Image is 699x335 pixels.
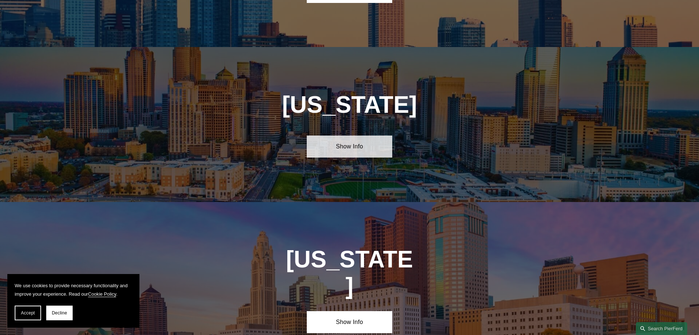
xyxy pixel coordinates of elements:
button: Accept [15,306,41,320]
a: Show Info [307,311,392,333]
h1: [US_STATE] [285,246,414,300]
span: Accept [21,310,35,316]
section: Cookie banner [7,274,139,328]
a: Cookie Policy [88,291,116,297]
a: Search this site [636,322,687,335]
button: Decline [46,306,73,320]
h1: [US_STATE] [243,91,456,118]
span: Decline [52,310,67,316]
a: Show Info [307,136,392,158]
p: We use cookies to provide necessary functionality and improve your experience. Read our . [15,281,132,298]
